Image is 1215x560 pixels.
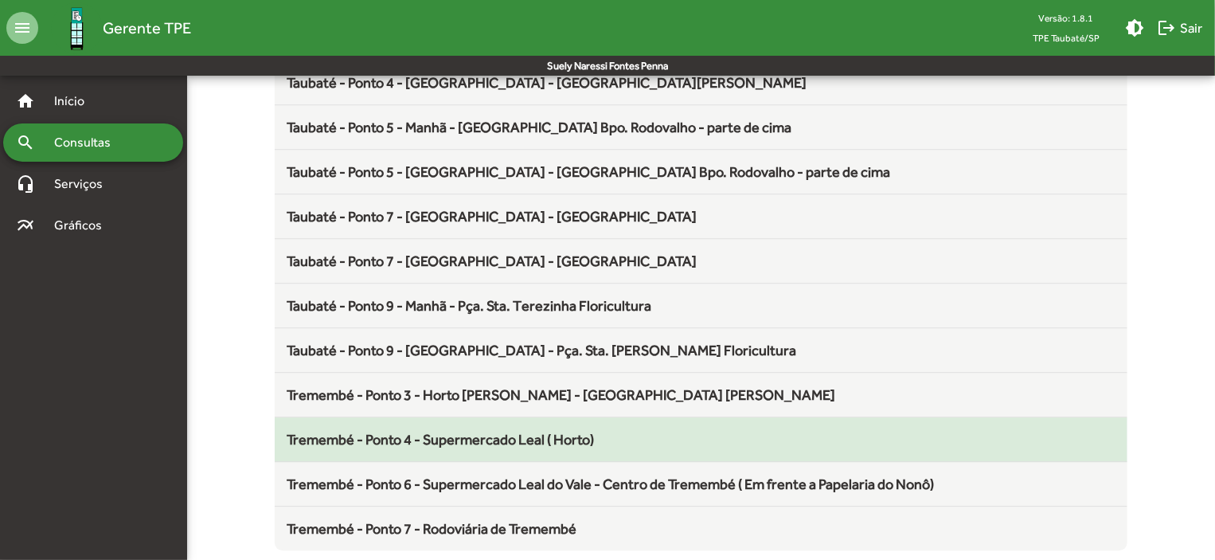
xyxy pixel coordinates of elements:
img: Logo [51,2,103,54]
mat-icon: home [16,92,35,111]
mat-icon: logout [1157,18,1176,37]
span: Tremembé - Ponto 6 - Supermercado Leal do Vale - Centro de Tremembé ( Em frente a Papelaria do Nonô) [287,476,935,492]
span: Tremembé - Ponto 7 - Rodoviária de Tremembé [287,520,577,537]
span: Início [45,92,107,111]
mat-icon: brightness_medium [1125,18,1144,37]
span: Taubaté - Ponto 5 - [GEOGRAPHIC_DATA] - [GEOGRAPHIC_DATA] Bpo. Rodovalho - parte de cima [287,163,891,180]
span: Taubaté - Ponto 7 - [GEOGRAPHIC_DATA] - [GEOGRAPHIC_DATA] [287,208,697,225]
button: Sair [1151,14,1209,42]
span: Taubaté - Ponto 9 - Manhã - Pça. Sta. Terezinha Floricultura [287,297,652,314]
span: Serviços [45,174,124,194]
span: Tremembé - Ponto 4 - Supermercado Leal ( Horto) [287,431,595,448]
span: Sair [1157,14,1202,42]
span: Gráficos [45,216,123,235]
span: Gerente TPE [103,15,191,41]
span: TPE Taubaté/SP [1020,28,1112,48]
span: Taubaté - Ponto 5 - Manhã - [GEOGRAPHIC_DATA] Bpo. Rodovalho - parte de cima [287,119,792,135]
span: Tremembé - Ponto 3 - Horto [PERSON_NAME] - [GEOGRAPHIC_DATA] [PERSON_NAME] [287,386,836,403]
a: Gerente TPE [38,2,191,54]
span: Taubaté - Ponto 9 - [GEOGRAPHIC_DATA] - Pça. Sta. [PERSON_NAME] Floricultura [287,342,797,358]
span: Consultas [45,133,131,152]
mat-icon: search [16,133,35,152]
span: Taubaté - Ponto 7 - [GEOGRAPHIC_DATA] - [GEOGRAPHIC_DATA] [287,253,697,269]
mat-icon: headset_mic [16,174,35,194]
mat-icon: menu [6,12,38,44]
mat-icon: multiline_chart [16,216,35,235]
div: Versão: 1.8.1 [1020,8,1112,28]
span: Taubaté - Ponto 4 - [GEOGRAPHIC_DATA] - [GEOGRAPHIC_DATA][PERSON_NAME] [287,74,807,91]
